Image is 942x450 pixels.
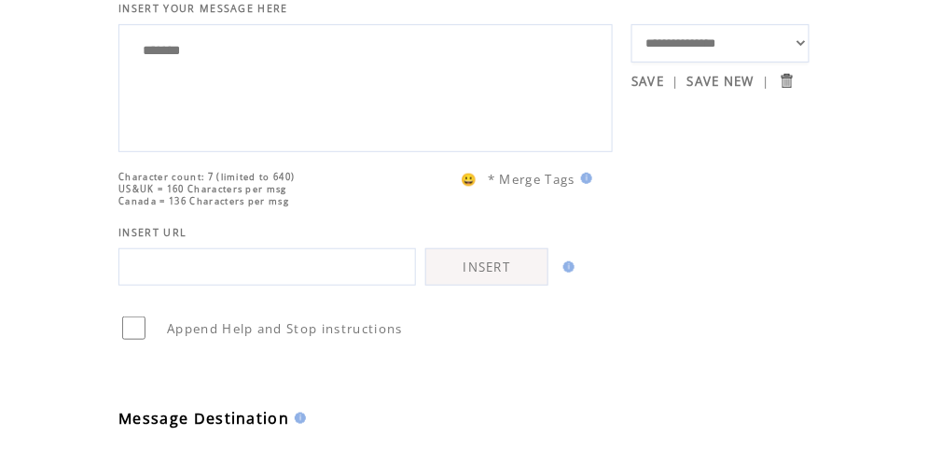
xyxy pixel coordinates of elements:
[762,73,769,90] span: |
[462,171,478,188] span: 😀
[289,413,306,424] img: help.gif
[672,73,679,90] span: |
[118,2,288,15] span: INSERT YOUR MESSAGE HERE
[118,171,296,183] span: Character count: 7 (limited to 640)
[575,173,592,184] img: help.gif
[118,195,289,207] span: Canada = 136 Characters per msg
[631,73,664,90] a: SAVE
[425,248,548,286] a: INSERT
[687,73,755,90] a: SAVE NEW
[118,226,187,239] span: INSERT URL
[488,171,575,188] span: * Merge Tags
[778,72,796,90] input: Submit
[118,408,289,429] span: Message Destination
[167,320,403,337] span: Append Help and Stop instructions
[118,183,287,195] span: US&UK = 160 Characters per msg
[558,261,575,273] img: help.gif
